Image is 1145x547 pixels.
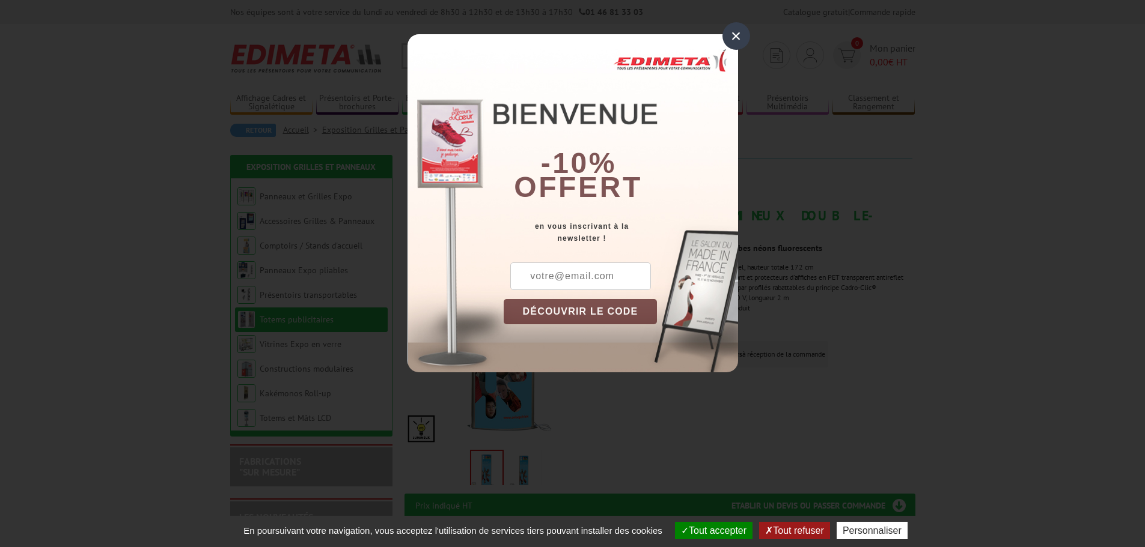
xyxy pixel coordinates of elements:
div: en vous inscrivant à la newsletter ! [504,220,738,244]
button: Personnaliser (fenêtre modale) [837,522,908,539]
button: DÉCOUVRIR LE CODE [504,299,658,324]
button: Tout accepter [675,522,753,539]
span: En poursuivant votre navigation, vous acceptez l'utilisation de services tiers pouvant installer ... [237,525,668,536]
font: offert [514,171,643,203]
button: Tout refuser [759,522,829,539]
div: × [722,22,750,50]
b: -10% [541,147,617,179]
input: votre@email.com [510,262,651,290]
